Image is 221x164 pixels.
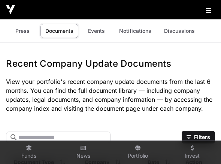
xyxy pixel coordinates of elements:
[4,142,53,163] a: Funds
[159,24,200,38] a: Discussions
[113,142,162,163] a: Portfolio
[168,142,217,163] a: Invest
[184,128,221,164] iframe: Chat Widget
[7,24,37,38] a: Press
[59,142,108,163] a: News
[81,24,111,38] a: Events
[114,24,156,38] a: Notifications
[6,5,15,14] img: Icehouse Ventures Logo
[182,131,215,143] button: Filters
[40,24,78,38] a: Documents
[6,77,215,113] p: View your portfolio's recent company update documents from the last 6 months. You can find the fu...
[6,58,215,70] h1: Recent Company Update Documents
